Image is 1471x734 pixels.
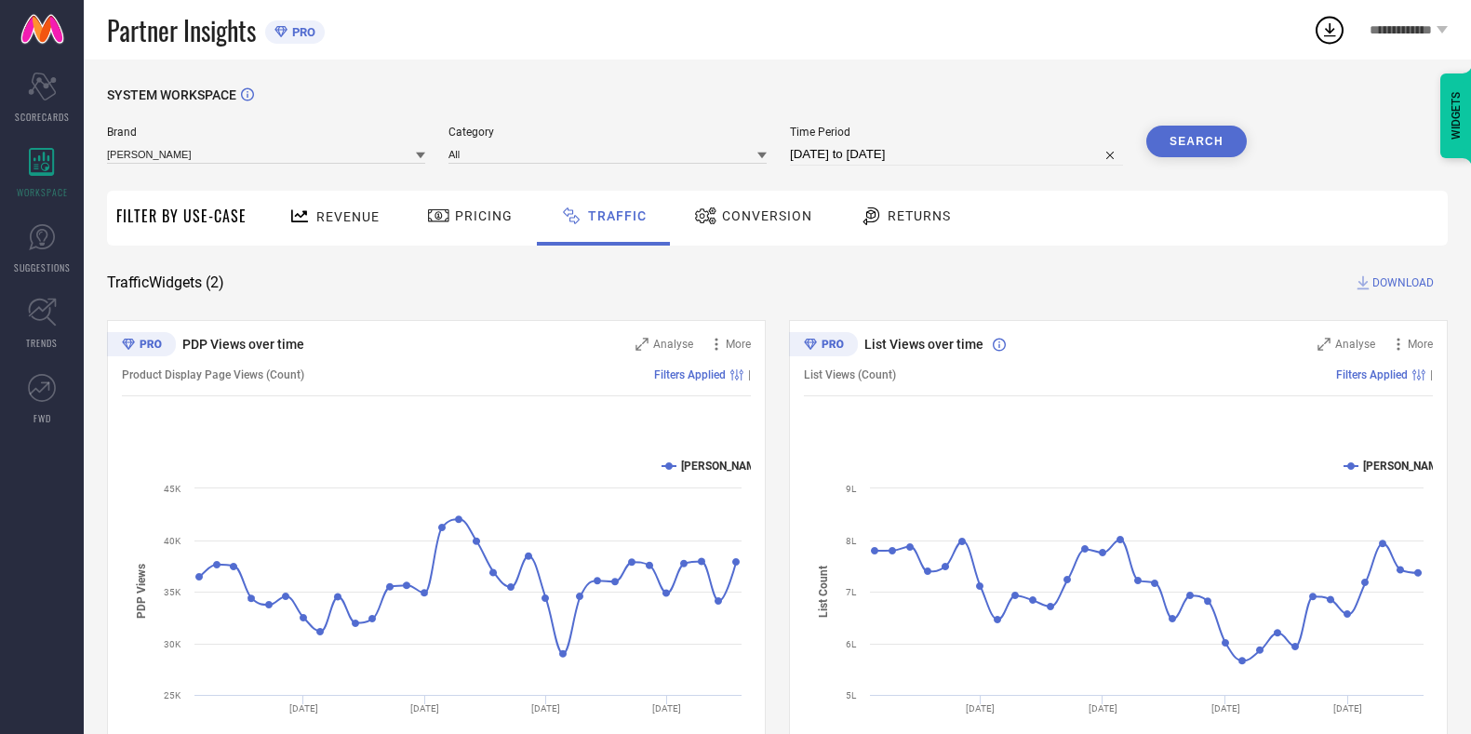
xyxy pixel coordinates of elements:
[1317,338,1331,351] svg: Zoom
[588,208,647,223] span: Traffic
[531,703,560,714] text: [DATE]
[107,11,256,49] span: Partner Insights
[1335,338,1375,351] span: Analyse
[790,126,1123,139] span: Time Period
[116,205,247,227] span: Filter By Use-Case
[1336,368,1408,381] span: Filters Applied
[846,639,857,649] text: 6L
[653,338,693,351] span: Analyse
[846,587,857,597] text: 7L
[1363,460,1448,473] text: [PERSON_NAME]
[448,126,767,139] span: Category
[14,260,71,274] span: SUGGESTIONS
[15,110,70,124] span: SCORECARDS
[135,564,148,619] tspan: PDP Views
[289,703,318,714] text: [DATE]
[316,209,380,224] span: Revenue
[722,208,812,223] span: Conversion
[790,143,1123,166] input: Select time period
[846,536,857,546] text: 8L
[1211,703,1240,714] text: [DATE]
[681,460,766,473] text: [PERSON_NAME]
[164,639,181,649] text: 30K
[410,703,439,714] text: [DATE]
[1430,368,1433,381] span: |
[164,587,181,597] text: 35K
[122,368,304,381] span: Product Display Page Views (Count)
[748,368,751,381] span: |
[817,566,830,618] tspan: List Count
[455,208,513,223] span: Pricing
[107,332,176,360] div: Premium
[1313,13,1346,47] div: Open download list
[1146,126,1247,157] button: Search
[164,536,181,546] text: 40K
[288,25,315,39] span: PRO
[17,185,68,199] span: WORKSPACE
[26,336,58,350] span: TRENDS
[654,368,726,381] span: Filters Applied
[966,703,995,714] text: [DATE]
[1089,703,1117,714] text: [DATE]
[652,703,681,714] text: [DATE]
[1333,703,1362,714] text: [DATE]
[846,690,857,701] text: 5L
[726,338,751,351] span: More
[107,274,224,292] span: Traffic Widgets ( 2 )
[864,337,983,352] span: List Views over time
[1372,274,1434,292] span: DOWNLOAD
[846,484,857,494] text: 9L
[107,126,425,139] span: Brand
[804,368,896,381] span: List Views (Count)
[164,484,181,494] text: 45K
[33,411,51,425] span: FWD
[635,338,649,351] svg: Zoom
[1408,338,1433,351] span: More
[107,87,236,102] span: SYSTEM WORKSPACE
[182,337,304,352] span: PDP Views over time
[789,332,858,360] div: Premium
[888,208,951,223] span: Returns
[164,690,181,701] text: 25K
